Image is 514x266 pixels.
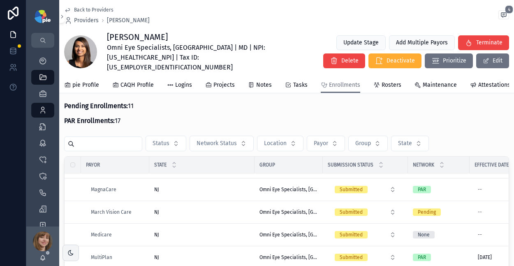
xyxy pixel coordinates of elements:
[259,231,318,238] a: Omni Eye Specialists, [GEOGRAPHIC_DATA]
[146,136,186,151] button: Select Button
[328,250,403,265] a: Select Button
[478,186,482,193] div: --
[328,227,403,242] button: Select Button
[307,136,345,151] button: Select Button
[413,162,434,168] span: Network
[443,57,466,65] span: Prioritize
[91,254,144,261] a: MultiPlan
[35,10,51,23] img: App logo
[91,186,116,193] span: MagnaCare
[329,81,360,89] span: Enrollments
[391,136,429,151] button: Select Button
[476,39,502,47] span: Terminate
[328,227,403,243] a: Select Button
[153,139,169,148] span: Status
[341,57,359,65] span: Delete
[64,102,128,110] strong: Pending Enrollments:
[91,231,112,238] a: Medicare
[107,31,309,43] h1: [PERSON_NAME]
[328,250,403,265] button: Select Button
[197,139,237,148] span: Network Status
[154,209,250,215] a: NJ
[413,231,465,238] a: None
[414,78,457,94] a: Maintenance
[413,254,465,261] a: PAR
[314,139,328,148] span: Payor
[72,81,99,89] span: pie Profile
[154,231,159,238] span: NJ
[505,5,513,14] span: 4
[205,78,235,94] a: Projects
[64,16,99,25] a: Providers
[86,162,100,168] span: Payor
[91,254,112,261] a: MultiPlan
[343,39,379,47] span: Update Stage
[478,231,482,238] div: --
[107,43,309,72] span: Omni Eye Specialists, [GEOGRAPHIC_DATA] | MD | NPI: [US_HEALTHCARE_NPI] | Tax ID: [US_EMPLOYER_ID...
[418,186,426,193] div: PAR
[213,81,235,89] span: Projects
[348,136,388,151] button: Select Button
[154,186,250,193] a: NJ
[64,78,99,94] a: pie Profile
[396,39,448,47] span: Add Multiple Payors
[413,186,465,193] a: PAR
[328,204,403,220] a: Select Button
[64,116,134,126] p: 17
[91,209,132,215] a: March Vision Care
[154,209,159,215] span: NJ
[382,81,401,89] span: Rosters
[418,254,426,261] div: PAR
[64,117,115,125] strong: PAR Enrollments:
[423,81,457,89] span: Maintenance
[476,53,509,68] button: Edit
[259,186,318,193] a: Omni Eye Specialists, [GEOGRAPHIC_DATA]
[328,182,403,197] button: Select Button
[498,10,509,21] button: 4
[293,81,308,89] span: Tasks
[285,78,308,94] a: Tasks
[340,231,363,238] div: Submitted
[154,162,167,168] span: State
[154,254,250,261] a: NJ
[336,35,386,50] button: Update Stage
[387,57,415,65] span: Deactivate
[340,186,363,193] div: Submitted
[323,53,365,68] button: Delete
[259,254,318,261] a: Omni Eye Specialists, [GEOGRAPHIC_DATA]
[74,7,113,13] span: Back to Providers
[91,186,144,193] a: MagnaCare
[120,81,154,89] span: CAQH Profile
[470,78,510,94] a: Attestations
[478,81,510,89] span: Attestations
[112,78,154,94] a: CAQH Profile
[355,139,371,148] span: Group
[107,16,150,25] a: [PERSON_NAME]
[425,53,473,68] button: Prioritize
[398,139,412,148] span: State
[368,53,421,68] button: Deactivate
[475,162,509,168] span: Effective Date
[373,78,401,94] a: Rosters
[328,205,403,220] button: Select Button
[413,208,465,216] a: Pending
[259,209,318,215] a: Omni Eye Specialists, [GEOGRAPHIC_DATA]
[175,81,192,89] span: Logins
[64,7,113,13] a: Back to Providers
[340,208,363,216] div: Submitted
[91,231,144,238] a: Medicare
[256,81,272,89] span: Notes
[389,35,455,50] button: Add Multiple Payors
[478,209,482,215] div: --
[248,78,272,94] a: Notes
[458,35,509,50] button: Terminate
[167,78,192,94] a: Logins
[264,139,287,148] span: Location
